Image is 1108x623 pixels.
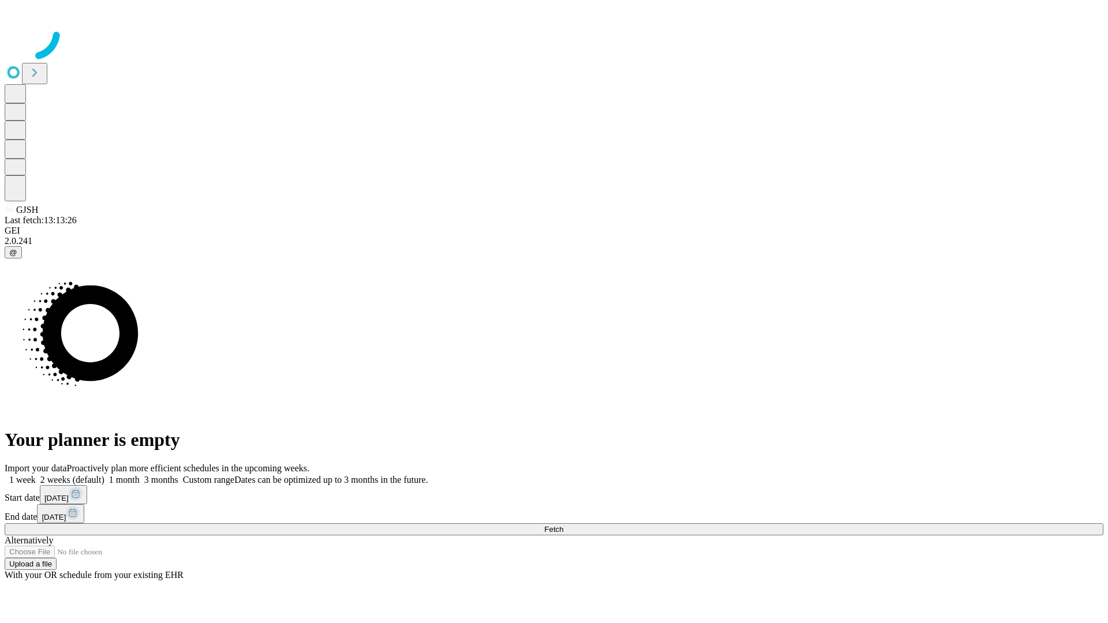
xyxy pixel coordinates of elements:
[5,504,1103,523] div: End date
[67,463,309,473] span: Proactively plan more efficient schedules in the upcoming weeks.
[40,475,104,485] span: 2 weeks (default)
[5,215,77,225] span: Last fetch: 13:13:26
[5,429,1103,451] h1: Your planner is empty
[5,463,67,473] span: Import your data
[42,513,66,521] span: [DATE]
[5,570,184,580] span: With your OR schedule from your existing EHR
[5,523,1103,535] button: Fetch
[5,485,1103,504] div: Start date
[544,525,563,534] span: Fetch
[183,475,234,485] span: Custom range
[5,535,53,545] span: Alternatively
[5,246,22,258] button: @
[44,494,69,502] span: [DATE]
[144,475,178,485] span: 3 months
[40,485,87,504] button: [DATE]
[5,226,1103,236] div: GEI
[5,236,1103,246] div: 2.0.241
[109,475,140,485] span: 1 month
[16,205,38,215] span: GJSH
[9,475,36,485] span: 1 week
[9,248,17,257] span: @
[234,475,428,485] span: Dates can be optimized up to 3 months in the future.
[5,558,57,570] button: Upload a file
[37,504,84,523] button: [DATE]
